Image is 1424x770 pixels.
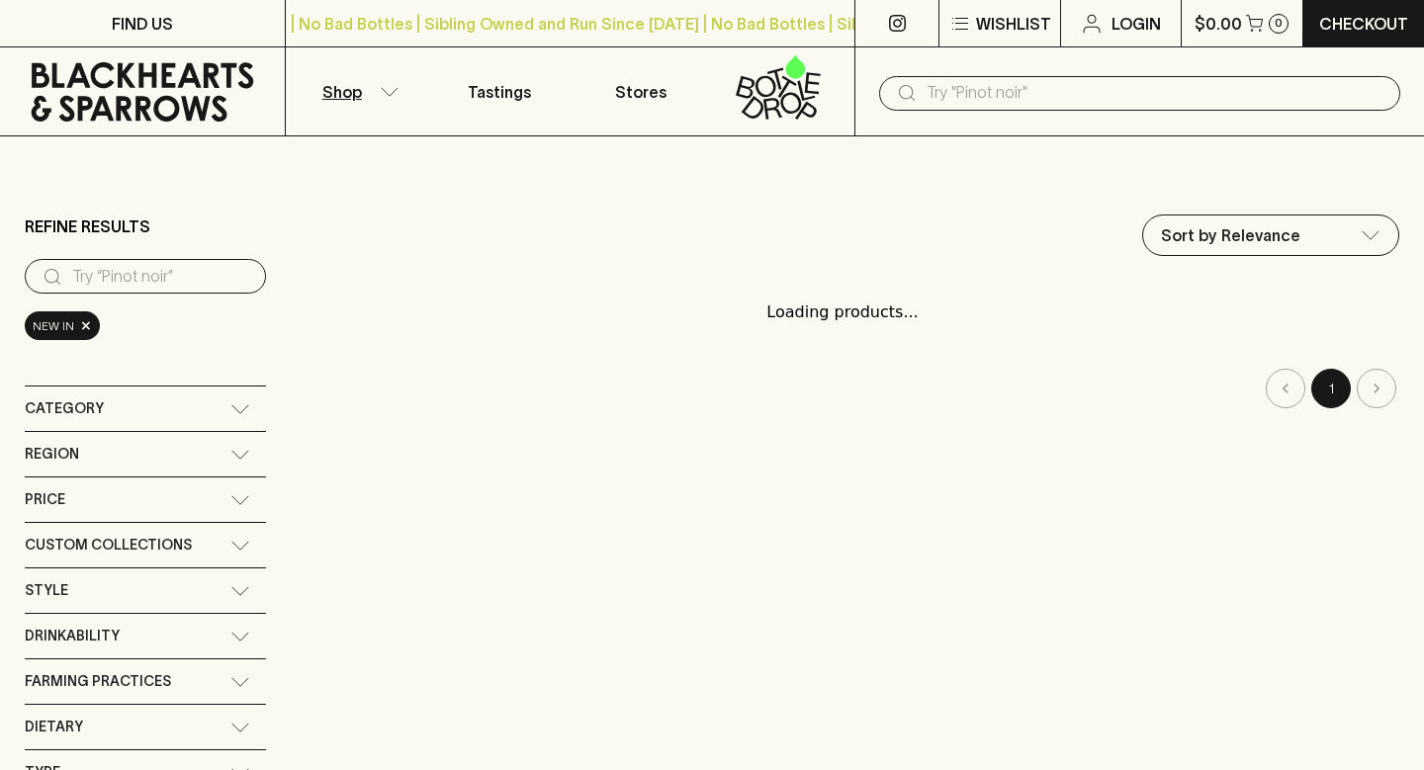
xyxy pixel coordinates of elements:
[25,214,150,238] p: Refine Results
[25,396,104,421] span: Category
[1319,12,1408,36] p: Checkout
[286,369,1399,408] nav: pagination navigation
[1275,18,1283,29] p: 0
[25,442,79,467] span: Region
[25,568,266,613] div: Style
[25,386,266,431] div: Category
[927,77,1384,109] input: Try "Pinot noir"
[80,315,92,336] span: ×
[25,659,266,704] div: Farming Practices
[322,80,362,104] p: Shop
[571,47,713,135] a: Stores
[25,487,65,512] span: Price
[33,316,74,336] span: New In
[25,523,266,567] div: Custom Collections
[25,432,266,476] div: Region
[615,80,667,104] p: Stores
[25,669,171,694] span: Farming Practices
[1112,12,1161,36] p: Login
[25,624,120,648] span: Drinkability
[428,47,571,135] a: Tastings
[1143,215,1398,255] div: Sort by Relevance
[976,12,1051,36] p: Wishlist
[25,705,266,749] div: Dietary
[1195,12,1242,36] p: $0.00
[25,614,266,658] div: Drinkability
[1161,223,1300,247] p: Sort by Relevance
[25,533,192,557] span: Custom Collections
[468,80,531,104] p: Tastings
[25,578,68,603] span: Style
[286,47,428,135] button: Shop
[25,477,266,522] div: Price
[1311,369,1351,408] button: page 1
[25,715,83,739] span: Dietary
[72,261,250,293] input: Try “Pinot noir”
[286,281,1399,344] div: Loading products...
[112,12,173,36] p: FIND US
